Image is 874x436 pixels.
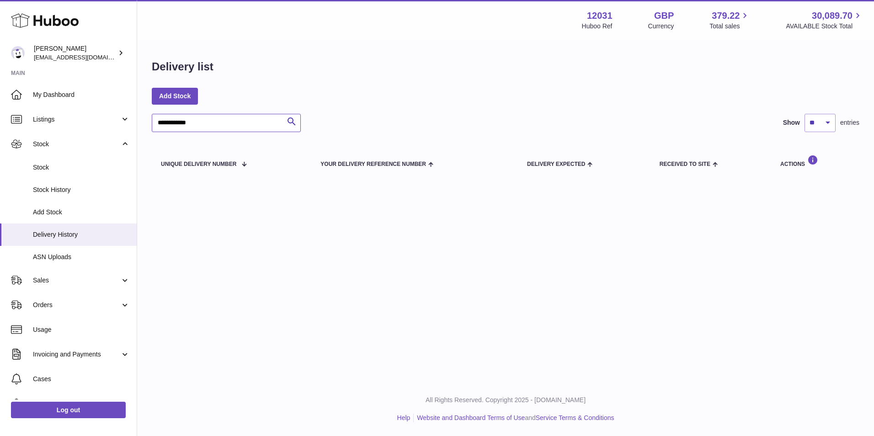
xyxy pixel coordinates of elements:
[783,118,800,127] label: Show
[33,230,130,239] span: Delivery History
[11,46,25,60] img: internalAdmin-12031@internal.huboo.com
[34,44,116,62] div: [PERSON_NAME]
[397,414,410,421] a: Help
[152,88,198,104] a: Add Stock
[33,186,130,194] span: Stock History
[33,90,130,99] span: My Dashboard
[812,10,853,22] span: 30,089.70
[320,161,426,167] span: Your Delivery Reference Number
[11,402,126,418] a: Log out
[417,414,525,421] a: Website and Dashboard Terms of Use
[527,161,585,167] span: Delivery Expected
[712,10,740,22] span: 379.22
[33,276,120,285] span: Sales
[582,22,613,31] div: Huboo Ref
[33,301,120,309] span: Orders
[414,414,614,422] li: and
[780,155,850,167] div: Actions
[587,10,613,22] strong: 12031
[33,163,130,172] span: Stock
[709,22,750,31] span: Total sales
[33,375,130,383] span: Cases
[654,10,674,22] strong: GBP
[33,325,130,334] span: Usage
[709,10,750,31] a: 379.22 Total sales
[33,350,120,359] span: Invoicing and Payments
[840,118,859,127] span: entries
[152,59,213,74] h1: Delivery list
[536,414,614,421] a: Service Terms & Conditions
[33,253,130,261] span: ASN Uploads
[33,115,120,124] span: Listings
[161,161,236,167] span: Unique Delivery Number
[34,53,134,61] span: [EMAIL_ADDRESS][DOMAIN_NAME]
[786,22,863,31] span: AVAILABLE Stock Total
[33,208,130,217] span: Add Stock
[660,161,710,167] span: Received to Site
[648,22,674,31] div: Currency
[33,140,120,149] span: Stock
[786,10,863,31] a: 30,089.70 AVAILABLE Stock Total
[144,396,867,404] p: All Rights Reserved. Copyright 2025 - [DOMAIN_NAME]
